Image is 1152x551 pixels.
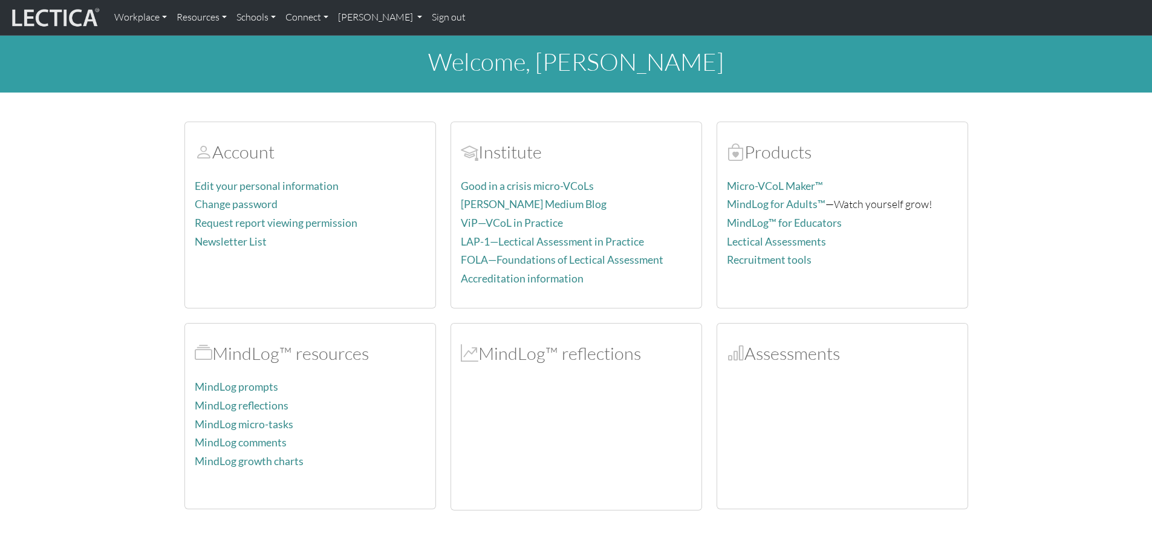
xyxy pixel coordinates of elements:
[461,141,478,163] span: Account
[461,235,644,248] a: LAP-1—Lectical Assessment in Practice
[281,5,333,30] a: Connect
[727,141,744,163] span: Products
[461,343,692,364] h2: MindLog™ reflections
[727,253,812,266] a: Recruitment tools
[195,455,304,468] a: MindLog growth charts
[727,142,958,163] h2: Products
[727,195,958,213] p: —Watch yourself grow!
[9,6,100,29] img: lecticalive
[461,180,594,192] a: Good in a crisis micro-VCoLs
[195,198,278,210] a: Change password
[195,343,426,364] h2: MindLog™ resources
[195,217,357,229] a: Request report viewing permission
[727,217,842,229] a: MindLog™ for Educators
[727,198,825,210] a: MindLog for Adults™
[195,141,212,163] span: Account
[461,142,692,163] h2: Institute
[427,5,470,30] a: Sign out
[461,198,607,210] a: [PERSON_NAME] Medium Blog
[727,180,823,192] a: Micro-VCoL Maker™
[195,342,212,364] span: MindLog™ resources
[727,342,744,364] span: Assessments
[727,343,958,364] h2: Assessments
[195,180,339,192] a: Edit your personal information
[461,217,563,229] a: ViP—VCoL in Practice
[195,418,293,431] a: MindLog micro-tasks
[461,253,663,266] a: FOLA—Foundations of Lectical Assessment
[461,342,478,364] span: MindLog
[461,272,584,285] a: Accreditation information
[172,5,232,30] a: Resources
[109,5,172,30] a: Workplace
[333,5,427,30] a: [PERSON_NAME]
[195,235,267,248] a: Newsletter List
[727,235,826,248] a: Lectical Assessments
[195,399,288,412] a: MindLog reflections
[195,436,287,449] a: MindLog comments
[195,142,426,163] h2: Account
[195,380,278,393] a: MindLog prompts
[232,5,281,30] a: Schools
